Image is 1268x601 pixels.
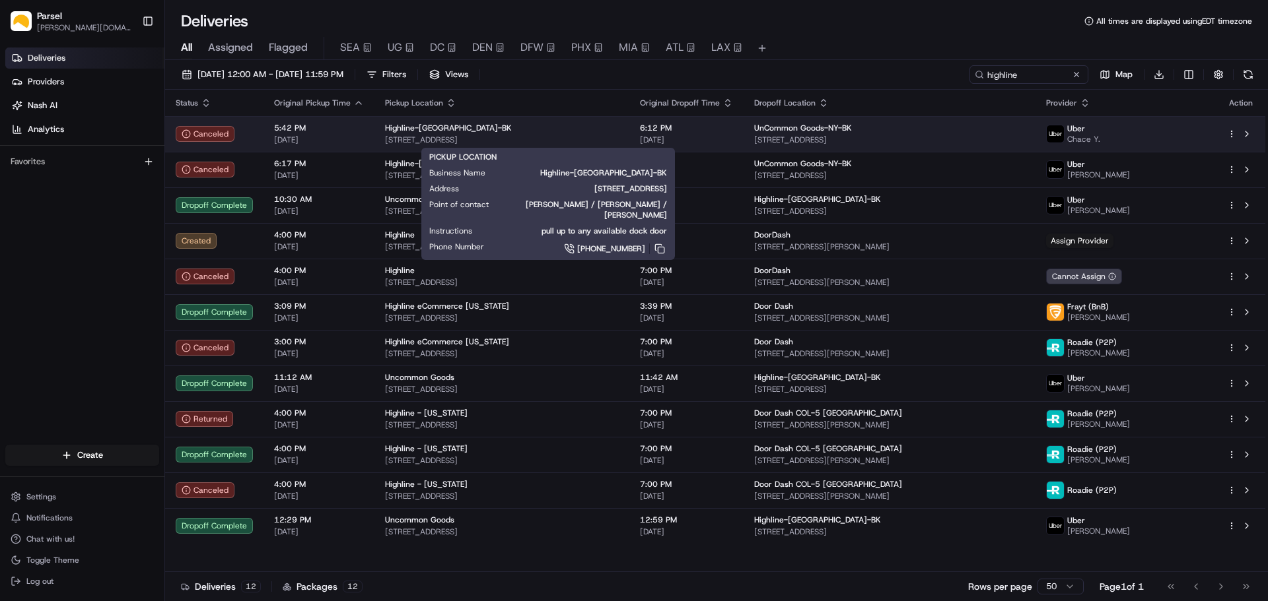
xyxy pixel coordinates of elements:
[1046,234,1113,248] span: Assign Provider
[1067,134,1100,144] span: Chace Y.
[274,384,364,395] span: [DATE]
[274,194,364,205] span: 10:30 AM
[640,336,733,347] span: 7:00 PM
[571,40,591,55] span: PHX
[340,40,360,55] span: SEA
[510,199,667,220] span: [PERSON_NAME] / [PERSON_NAME] / [PERSON_NAME]
[520,40,544,55] span: DFW
[385,265,415,276] span: Highline
[385,491,619,501] span: [STREET_ADDRESS]
[640,230,733,240] span: 7:00 PM
[1067,373,1085,383] span: Uber
[640,348,733,359] span: [DATE]
[385,348,619,359] span: [STREET_ADDRESS]
[1047,161,1064,178] img: uber-new-logo.jpeg
[59,139,182,150] div: We're available if you need us!
[754,98,816,108] span: Dropoff Location
[274,98,351,108] span: Original Pickup Time
[430,40,444,55] span: DC
[445,69,468,80] span: Views
[13,172,88,182] div: Past conversations
[5,488,159,506] button: Settings
[640,526,733,537] span: [DATE]
[274,408,364,418] span: 4:00 PM
[1067,312,1130,323] span: [PERSON_NAME]
[968,580,1032,593] p: Rows per page
[754,230,791,240] span: DoorDash
[5,5,137,37] button: ParselParsel[PERSON_NAME][DOMAIN_NAME][EMAIL_ADDRESS][PERSON_NAME][DOMAIN_NAME]
[423,65,474,84] button: Views
[754,194,881,205] span: Highline-[GEOGRAPHIC_DATA]-BK
[754,206,1024,216] span: [STREET_ADDRESS]
[225,130,240,146] button: Start new chat
[5,47,164,69] a: Deliveries
[1067,337,1117,348] span: Roadie (P2P)
[754,301,793,311] span: Door Dash
[640,455,733,466] span: [DATE]
[640,515,733,525] span: 12:59 PM
[106,254,217,278] a: 💻API Documentation
[429,226,472,236] span: Instructions
[5,572,159,590] button: Log out
[754,491,1024,501] span: [STREET_ADDRESS][PERSON_NAME]
[274,265,364,276] span: 4:00 PM
[754,408,902,418] span: Door Dash COL-5 [GEOGRAPHIC_DATA]
[117,205,144,215] span: [DATE]
[283,580,363,593] div: Packages
[274,313,364,323] span: [DATE]
[274,372,364,383] span: 11:12 AM
[1047,197,1064,214] img: uber-new-logo.jpeg
[385,206,619,216] span: [STREET_ADDRESS]
[1067,383,1130,394] span: [PERSON_NAME]
[385,135,619,145] span: [STREET_ADDRESS]
[1067,301,1109,312] span: Frayt (BnB)
[274,491,364,501] span: [DATE]
[274,123,364,133] span: 5:42 PM
[1047,482,1064,499] img: roadie-logo-v2.jpg
[619,40,638,55] span: MIA
[640,372,733,383] span: 11:42 AM
[131,292,160,301] span: Pylon
[26,491,56,502] span: Settings
[640,420,733,430] span: [DATE]
[181,11,248,32] h1: Deliveries
[1047,339,1064,356] img: roadie-logo-v2.jpg
[385,98,443,108] span: Pickup Location
[37,22,131,33] button: [PERSON_NAME][DOMAIN_NAME][EMAIL_ADDRESS][PERSON_NAME][DOMAIN_NAME]
[274,455,364,466] span: [DATE]
[176,269,234,284] button: Canceled
[640,384,733,395] span: [DATE]
[13,192,34,213] img: Alex Weir
[208,40,253,55] span: Assigned
[5,151,159,172] div: Favorites
[1067,419,1130,429] span: [PERSON_NAME]
[1067,205,1130,216] span: [PERSON_NAME]
[754,135,1024,145] span: [STREET_ADDRESS]
[1047,446,1064,463] img: roadie-logo-v2.jpg
[640,123,733,133] span: 6:12 PM
[28,100,57,111] span: Nash AI
[472,40,493,55] span: DEN
[5,530,159,548] button: Chat with us!
[640,301,733,311] span: 3:39 PM
[640,277,733,288] span: [DATE]
[640,491,733,501] span: [DATE]
[274,241,364,252] span: [DATE]
[385,515,454,525] span: Uncommon Goods
[1096,16,1252,26] span: All times are displayed using EDT timezone
[1067,485,1117,495] span: Roadie (P2P)
[205,169,240,185] button: See all
[176,340,234,356] div: Canceled
[640,408,733,418] span: 7:00 PM
[754,277,1024,288] span: [STREET_ADDRESS][PERSON_NAME]
[274,336,364,347] span: 3:00 PM
[1046,269,1122,284] button: Cannot Assign
[754,443,902,454] span: Door Dash COL-5 [GEOGRAPHIC_DATA]
[176,126,234,142] div: Canceled
[666,40,684,55] span: ATL
[26,555,79,565] span: Toggle Theme
[1067,195,1085,205] span: Uber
